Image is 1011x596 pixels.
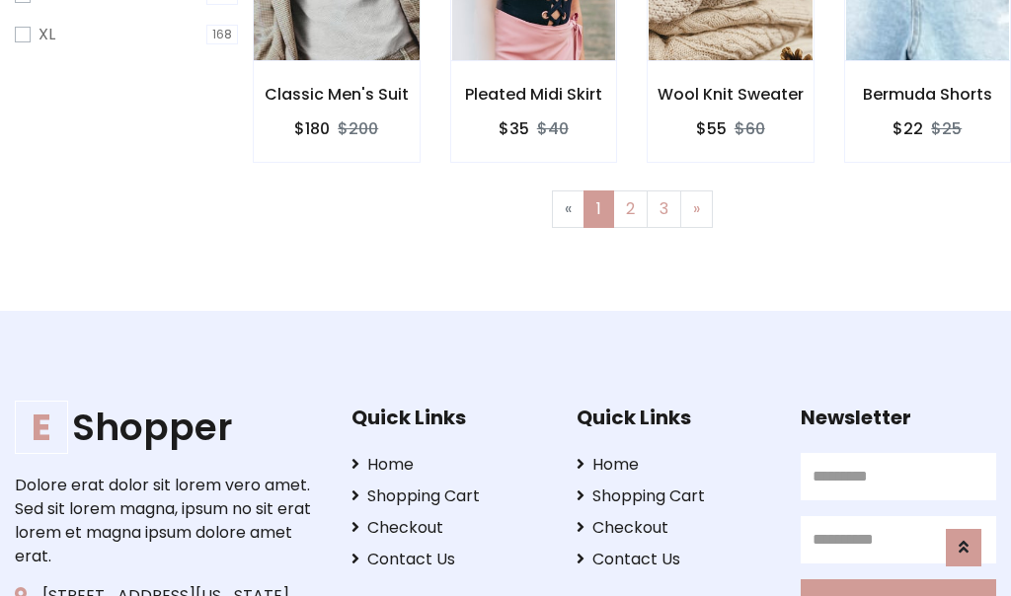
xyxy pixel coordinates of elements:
del: $25 [931,117,962,140]
a: Checkout [577,516,772,540]
p: Dolore erat dolor sit lorem vero amet. Sed sit lorem magna, ipsum no sit erat lorem et magna ipsu... [15,474,321,568]
h1: Shopper [15,406,321,450]
a: Next [680,190,713,228]
h6: Pleated Midi Skirt [451,85,617,104]
del: $60 [735,117,765,140]
a: Checkout [351,516,547,540]
span: 168 [206,25,238,44]
h5: Newsletter [801,406,996,429]
label: XL [39,23,55,46]
h6: $55 [696,119,727,138]
h6: $35 [499,119,529,138]
a: Home [351,453,547,477]
h6: $180 [294,119,330,138]
a: Shopping Cart [577,484,772,508]
h6: Wool Knit Sweater [648,85,814,104]
a: Contact Us [351,548,547,571]
h6: Classic Men's Suit [254,85,420,104]
h5: Quick Links [351,406,547,429]
del: $200 [338,117,378,140]
h6: $22 [893,119,923,138]
h6: Bermuda Shorts [845,85,1011,104]
nav: Page navigation [268,190,996,228]
a: Shopping Cart [351,484,547,508]
a: 1 [583,190,614,228]
span: E [15,401,68,454]
a: 3 [647,190,681,228]
h5: Quick Links [577,406,772,429]
a: Contact Us [577,548,772,571]
a: 2 [613,190,648,228]
a: EShopper [15,406,321,450]
del: $40 [537,117,569,140]
span: » [693,197,700,220]
a: Home [577,453,772,477]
